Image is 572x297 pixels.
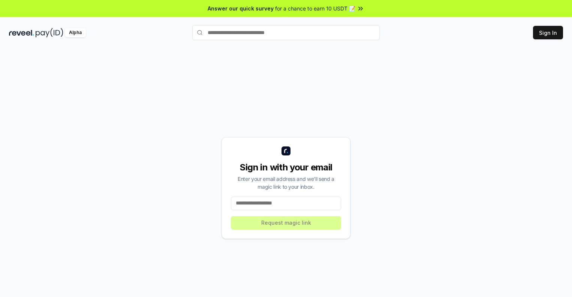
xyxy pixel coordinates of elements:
[231,175,341,191] div: Enter your email address and we’ll send a magic link to your inbox.
[282,146,290,155] img: logo_small
[533,26,563,39] button: Sign In
[65,28,86,37] div: Alpha
[275,4,355,12] span: for a chance to earn 10 USDT 📝
[36,28,63,37] img: pay_id
[231,161,341,173] div: Sign in with your email
[208,4,274,12] span: Answer our quick survey
[9,28,34,37] img: reveel_dark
